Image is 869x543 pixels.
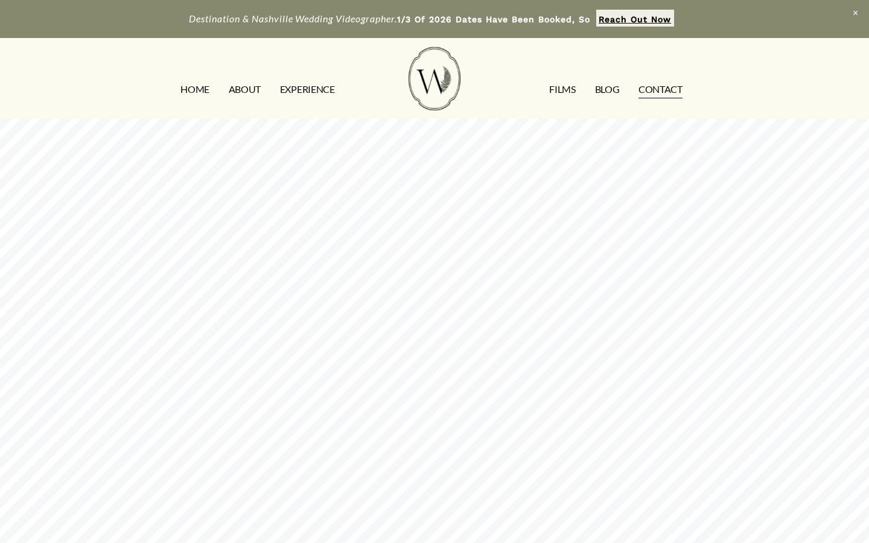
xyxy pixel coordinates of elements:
[549,80,575,100] a: FILMS
[229,80,261,100] a: ABOUT
[599,14,671,24] strong: Reach Out Now
[596,10,674,27] a: Reach Out Now
[638,80,683,100] a: CONTACT
[180,80,209,100] a: HOME
[409,47,460,110] img: Wild Fern Weddings
[595,80,620,100] a: Blog
[280,80,335,100] a: EXPERIENCE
